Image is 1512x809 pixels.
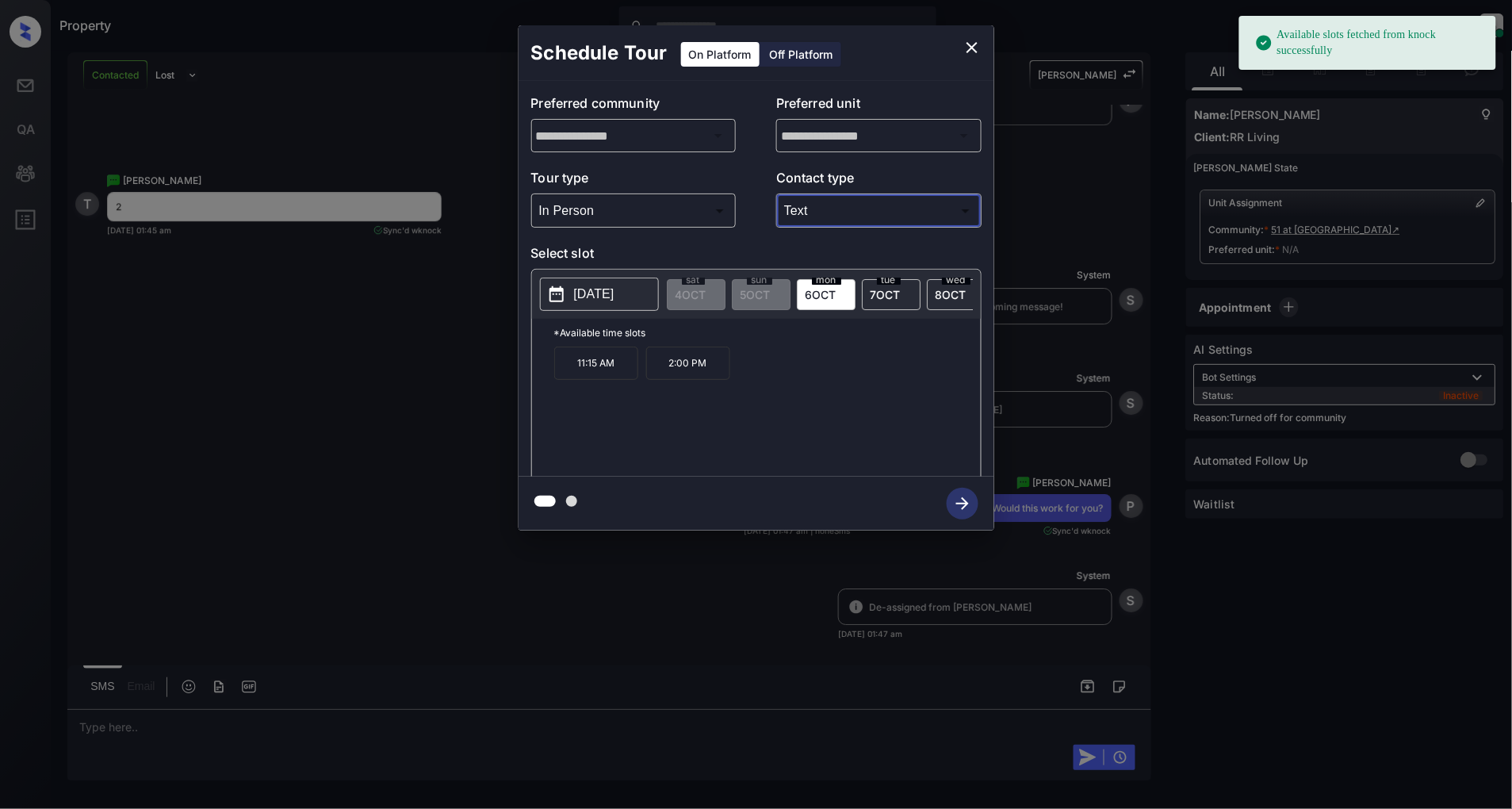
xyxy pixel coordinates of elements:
[531,243,982,269] p: Select slot
[535,197,733,224] div: In Person
[776,94,982,119] p: Preferred unit
[936,288,967,301] span: 8 OCT
[646,347,730,380] p: 2:00 PM
[871,288,901,301] span: 7 OCT
[681,42,760,67] div: On Platform
[942,275,970,285] span: wed
[806,288,836,301] span: 6 OCT
[554,347,638,380] p: 11:15 AM
[877,275,901,285] span: tue
[780,197,978,224] div: Text
[554,319,981,347] p: *Available time slots
[531,168,737,194] p: Tour type
[812,275,841,285] span: mon
[574,285,614,304] p: [DATE]
[776,168,982,194] p: Contact type
[927,279,986,310] div: date-select
[540,278,659,311] button: [DATE]
[956,32,988,63] button: close
[531,94,737,119] p: Preferred community
[797,279,856,310] div: date-select
[1255,21,1483,65] div: Available slots fetched from knock successfully
[862,279,921,310] div: date-select
[519,25,680,81] h2: Schedule Tour
[762,42,841,67] div: Off Platform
